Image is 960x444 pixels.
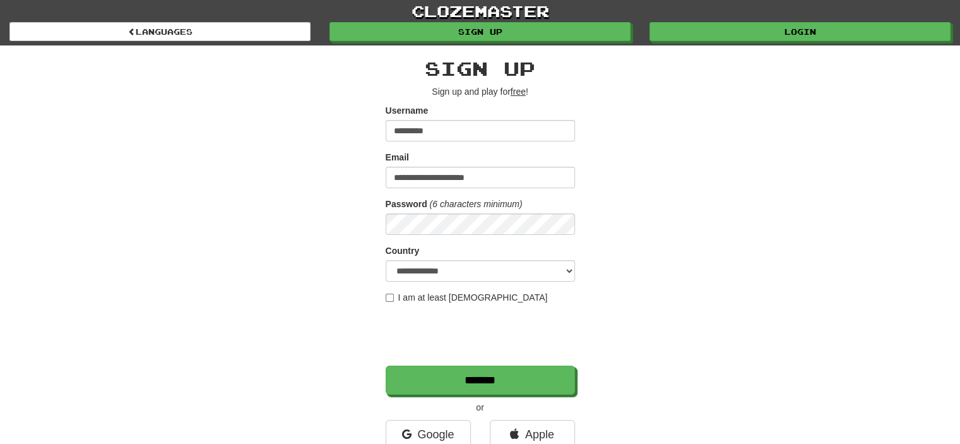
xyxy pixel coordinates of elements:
u: free [511,87,526,97]
label: Password [386,198,427,210]
em: (6 characters minimum) [430,199,523,209]
label: Country [386,244,420,257]
p: or [386,401,575,414]
p: Sign up and play for ! [386,85,575,98]
label: I am at least [DEMOGRAPHIC_DATA] [386,291,548,304]
a: Login [649,22,951,41]
iframe: reCAPTCHA [386,310,578,359]
label: Username [386,104,429,117]
h2: Sign up [386,58,575,79]
label: Email [386,151,409,164]
input: I am at least [DEMOGRAPHIC_DATA] [386,294,394,302]
a: Languages [9,22,311,41]
a: Sign up [329,22,631,41]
